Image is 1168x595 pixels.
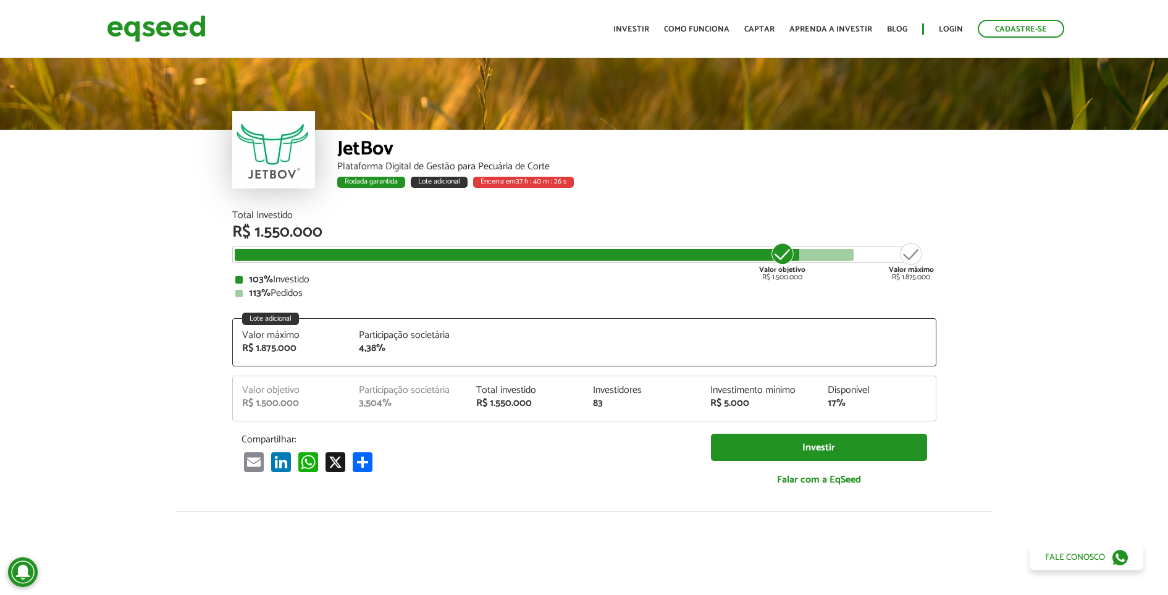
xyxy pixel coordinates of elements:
a: Blog [887,25,907,33]
a: LinkedIn [269,452,293,472]
div: Rodada garantida [337,177,405,188]
a: Fale conosco [1030,544,1143,570]
div: 3,504% [359,399,458,408]
div: Lote adicional [411,177,468,188]
strong: Valor máximo [889,264,934,276]
div: 4,38% [359,344,458,353]
div: R$ 1.500.000 [242,399,341,408]
div: R$ 5.000 [710,399,809,408]
a: WhatsApp [296,452,321,472]
a: Compartilhar [350,452,375,472]
a: X [323,452,348,472]
div: JetBov [337,139,936,162]
strong: 113% [249,285,271,302]
a: Aprenda a investir [789,25,872,33]
div: Total investido [476,386,575,395]
div: 17% [828,399,926,408]
a: Como funciona [664,25,729,33]
a: Login [939,25,963,33]
div: Pedidos [235,289,933,298]
div: Disponível [828,386,926,395]
img: EqSeed [107,12,206,45]
a: Cadastre-se [978,20,1064,38]
div: R$ 1.500.000 [759,242,805,281]
a: Investir [711,434,927,462]
div: Encerra em [473,177,574,188]
div: R$ 1.550.000 [476,399,575,408]
div: Lote adicional [242,313,299,325]
a: Email [242,452,266,472]
div: Participação societária [359,386,458,395]
div: Plataforma Digital de Gestão para Pecuária de Corte [337,162,936,172]
a: Investir [613,25,649,33]
div: Participação societária [359,331,458,340]
div: Valor objetivo [242,386,341,395]
div: Valor máximo [242,331,341,340]
span: 37 h : 40 m : 26 s [516,175,566,187]
div: Total Investido [232,211,936,221]
div: Investidores [593,386,692,395]
p: Compartilhar: [242,434,692,445]
a: Falar com a EqSeed [711,467,927,492]
div: R$ 1.550.000 [232,224,936,240]
div: Investimento mínimo [710,386,809,395]
div: R$ 1.875.000 [242,344,341,353]
a: Captar [744,25,775,33]
strong: Valor objetivo [759,264,805,276]
div: Investido [235,275,933,285]
strong: 103% [249,271,273,288]
div: 83 [593,399,692,408]
div: R$ 1.875.000 [889,242,934,281]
